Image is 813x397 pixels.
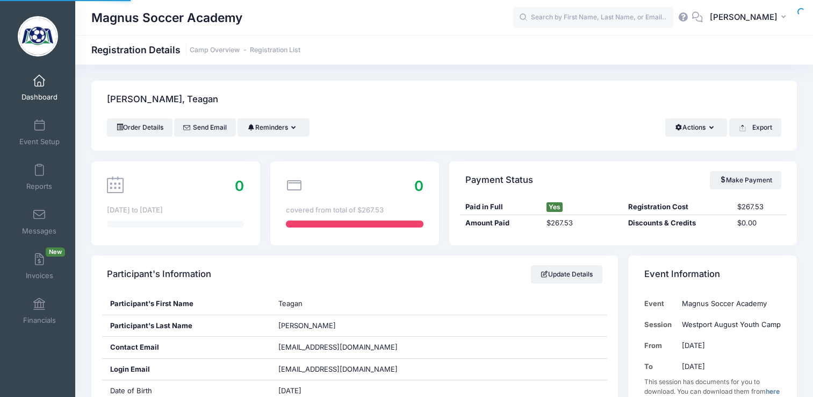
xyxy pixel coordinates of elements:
div: Login Email [102,359,271,380]
span: [PERSON_NAME] [278,321,336,330]
td: Session [644,314,677,335]
div: $267.53 [732,202,786,212]
a: Order Details [107,118,172,137]
h4: Payment Status [465,165,533,195]
span: Invoices [26,271,53,280]
h4: [PERSON_NAME], Teagan [107,84,218,115]
td: Westport August Youth Camp [677,314,781,335]
td: [DATE] [677,356,781,377]
a: Registration List [250,46,300,54]
span: 0 [414,178,423,194]
td: To [644,356,677,377]
a: Update Details [531,265,602,283]
span: Messages [22,226,56,236]
span: Financials [23,316,56,325]
a: Event Setup [14,114,65,151]
a: InvoicesNew [14,247,65,285]
div: Amount Paid [460,218,542,229]
div: Discounts & Credits [623,218,732,229]
button: Export [729,118,781,137]
h1: Registration Details [91,44,300,55]
div: $267.53 [542,218,623,229]
span: Yes [546,202,563,212]
span: Dashboard [21,93,57,102]
td: From [644,335,677,356]
span: [EMAIL_ADDRESS][DOMAIN_NAME] [278,364,413,375]
span: Teagan [278,299,303,308]
div: covered from total of $267.53 [286,205,423,216]
div: This session has documents for you to download. You can download them from [644,377,781,396]
td: Event [644,293,677,314]
td: Magnus Soccer Academy [677,293,781,314]
a: Dashboard [14,69,65,107]
div: Participant's First Name [102,293,271,315]
span: New [46,247,65,257]
a: Send Email [174,118,236,137]
button: [PERSON_NAME] [703,5,797,30]
div: Contact Email [102,337,271,358]
h4: Participant's Information [107,259,211,290]
span: [PERSON_NAME] [710,11,778,23]
h1: Magnus Soccer Academy [91,5,242,30]
div: $0.00 [732,218,786,229]
a: Make Payment [710,171,781,189]
div: Paid in Full [460,202,542,212]
span: 0 [235,178,244,194]
td: [DATE] [677,335,781,356]
a: Reports [14,158,65,196]
span: Event Setup [19,137,60,146]
a: here [766,387,780,395]
a: Camp Overview [190,46,240,54]
div: [DATE] to [DATE] [107,205,244,216]
img: Magnus Soccer Academy [18,16,58,56]
a: Messages [14,203,65,240]
button: Actions [665,118,727,137]
span: [DATE] [278,386,301,395]
span: [EMAIL_ADDRESS][DOMAIN_NAME] [278,343,398,351]
a: Financials [14,292,65,330]
input: Search by First Name, Last Name, or Email... [513,7,674,29]
div: Participant's Last Name [102,315,271,337]
div: Registration Cost [623,202,732,212]
button: Reminders [238,118,309,137]
span: Reports [26,182,52,191]
h4: Event Information [644,259,720,290]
